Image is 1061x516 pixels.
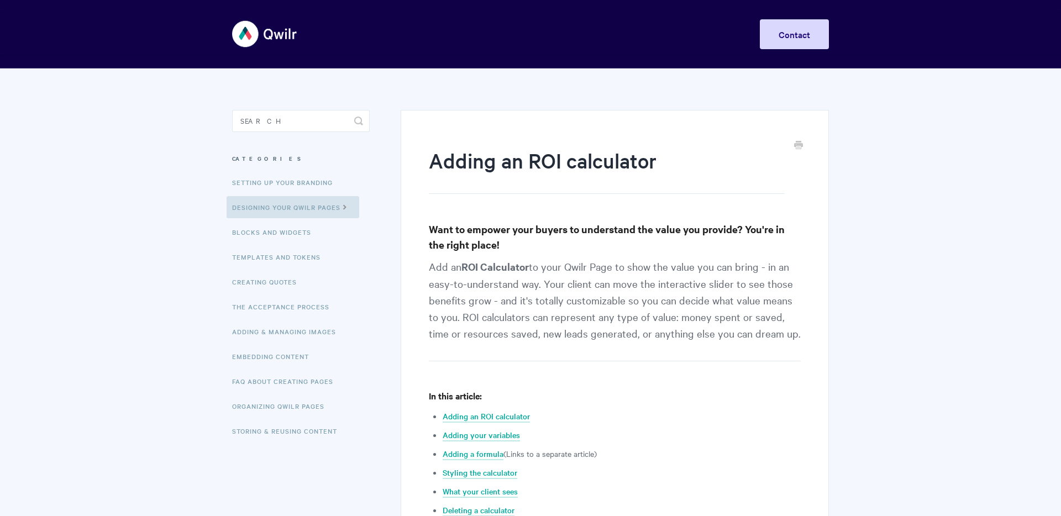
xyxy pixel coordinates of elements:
[232,296,338,318] a: The Acceptance Process
[232,395,333,417] a: Organizing Qwilr Pages
[429,146,784,194] h1: Adding an ROI calculator
[443,448,503,460] a: Adding a formula
[760,19,829,49] a: Contact
[429,389,482,402] strong: In this article:
[232,110,370,132] input: Search
[461,260,529,273] strong: ROI Calculator
[232,171,341,193] a: Setting up your Branding
[794,140,803,152] a: Print this Article
[232,246,329,268] a: Templates and Tokens
[232,370,342,392] a: FAQ About Creating Pages
[232,345,317,367] a: Embedding Content
[227,196,359,218] a: Designing Your Qwilr Pages
[232,13,298,55] img: Qwilr Help Center
[443,429,520,441] a: Adding your variables
[429,258,801,361] p: Add an to your Qwilr Page to show the value you can bring - in an easy-to-understand way. Your cl...
[443,486,518,498] a: What your client sees
[232,271,305,293] a: Creating Quotes
[443,467,517,479] a: Styling the calculator
[232,149,370,169] h3: Categories
[232,420,345,442] a: Storing & Reusing Content
[443,410,530,423] a: Adding an ROI calculator
[232,320,344,343] a: Adding & Managing Images
[443,447,801,460] li: (Links to a separate article)
[429,222,801,252] h3: Want to empower your buyers to understand the value you provide? You're in the right place!
[232,221,319,243] a: Blocks and Widgets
